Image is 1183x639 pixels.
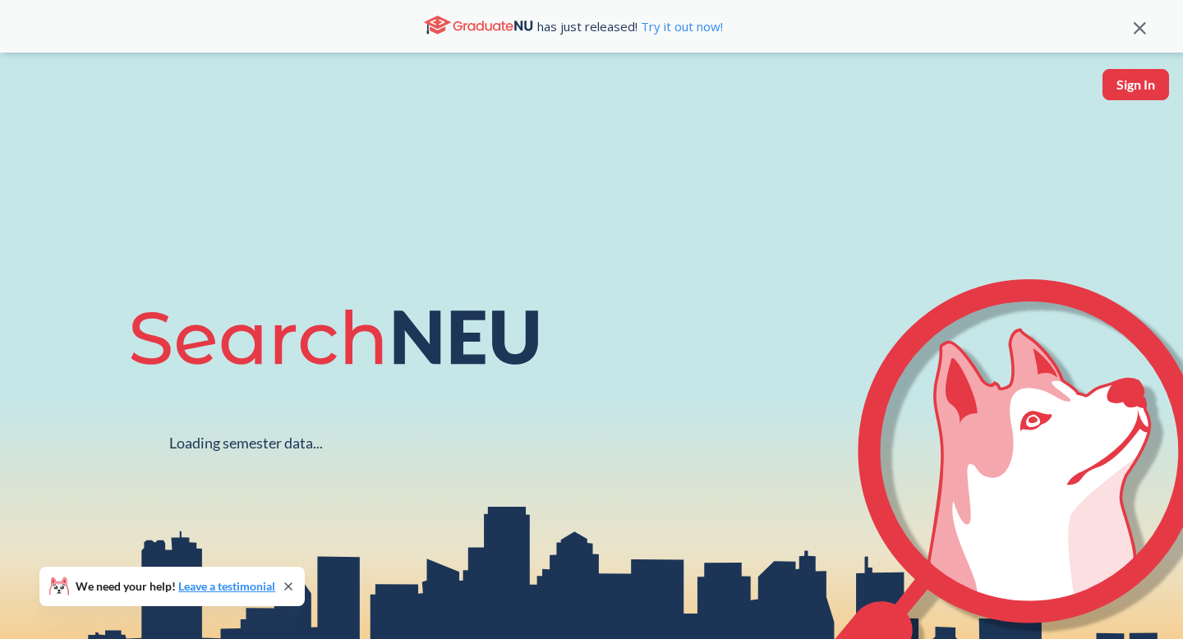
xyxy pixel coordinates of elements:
[16,69,55,119] img: sandbox logo
[638,18,723,34] a: Try it out now!
[1102,69,1169,100] button: Sign In
[16,69,55,124] a: sandbox logo
[178,579,275,593] a: Leave a testimonial
[76,581,275,592] span: We need your help!
[169,434,323,453] div: Loading semester data...
[537,17,723,35] span: has just released!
